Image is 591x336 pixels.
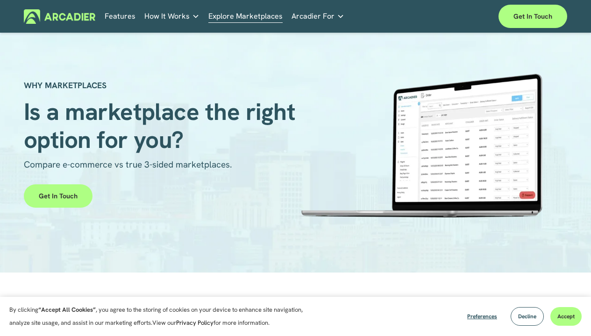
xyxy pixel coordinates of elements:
[208,9,283,24] a: Explore Marketplaces
[144,10,190,23] span: How It Works
[557,313,575,320] span: Accept
[38,306,96,314] strong: “Accept All Cookies”
[24,80,107,91] strong: WHY MARKETPLACES
[9,303,313,329] p: By clicking , you agree to the storing of cookies on your device to enhance site navigation, anal...
[292,9,344,24] a: folder dropdown
[144,9,199,24] a: folder dropdown
[518,313,536,320] span: Decline
[467,313,497,320] span: Preferences
[292,10,335,23] span: Arcadier For
[460,307,504,326] button: Preferences
[498,5,567,28] a: Get in touch
[550,307,582,326] button: Accept
[105,9,135,24] a: Features
[24,9,95,24] img: Arcadier
[24,96,301,155] span: Is a marketplace the right option for you?
[24,159,232,170] span: Compare e-commerce vs true 3-sided marketplaces.
[176,319,214,327] a: Privacy Policy
[24,184,93,208] a: Get in touch
[511,307,544,326] button: Decline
